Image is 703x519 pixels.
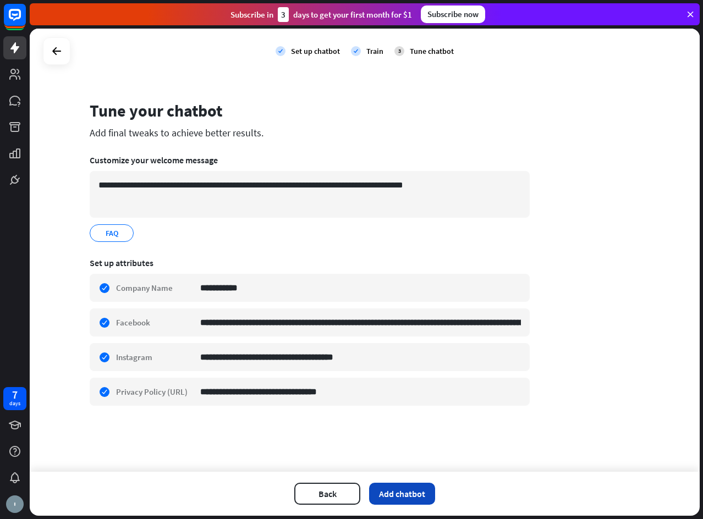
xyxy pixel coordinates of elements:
i: check [276,46,285,56]
a: 7 days [3,387,26,410]
div: 3 [394,46,404,56]
div: Tune your chatbot [90,100,530,121]
div: Subscribe now [421,5,485,23]
i: check [351,46,361,56]
div: Train [366,46,383,56]
div: Customize your welcome message [90,154,530,165]
div: Subscribe in days to get your first month for $1 [230,7,412,22]
div: Set up chatbot [291,46,340,56]
div: 3 [278,7,289,22]
button: Open LiveChat chat widget [9,4,42,37]
div: Add final tweaks to achieve better results. [90,126,530,139]
button: Add chatbot [369,483,435,505]
div: Set up attributes [90,257,530,268]
div: 7 [12,390,18,400]
div: Tune chatbot [410,46,454,56]
span: FAQ [105,227,119,239]
button: Back [294,483,360,505]
div: days [9,400,20,407]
